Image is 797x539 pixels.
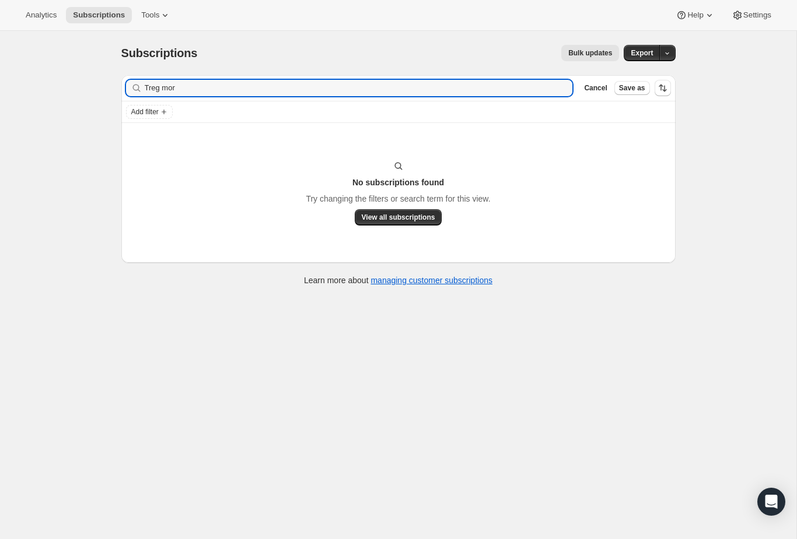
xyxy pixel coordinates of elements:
[352,177,444,188] h3: No subscriptions found
[306,193,490,205] p: Try changing the filters or search term for this view.
[26,10,57,20] span: Analytics
[121,47,198,59] span: Subscriptions
[757,488,785,516] div: Open Intercom Messenger
[631,48,653,58] span: Export
[655,80,671,96] button: Sort the results
[743,10,771,20] span: Settings
[66,7,132,23] button: Subscriptions
[141,10,159,20] span: Tools
[73,10,125,20] span: Subscriptions
[725,7,778,23] button: Settings
[568,48,612,58] span: Bulk updates
[687,10,703,20] span: Help
[614,81,650,95] button: Save as
[145,80,573,96] input: Filter subscribers
[619,83,645,93] span: Save as
[19,7,64,23] button: Analytics
[370,276,492,285] a: managing customer subscriptions
[624,45,660,61] button: Export
[134,7,178,23] button: Tools
[362,213,435,222] span: View all subscriptions
[126,105,173,119] button: Add filter
[669,7,722,23] button: Help
[131,107,159,117] span: Add filter
[584,83,607,93] span: Cancel
[304,274,492,286] p: Learn more about
[579,81,611,95] button: Cancel
[561,45,619,61] button: Bulk updates
[355,209,442,226] button: View all subscriptions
